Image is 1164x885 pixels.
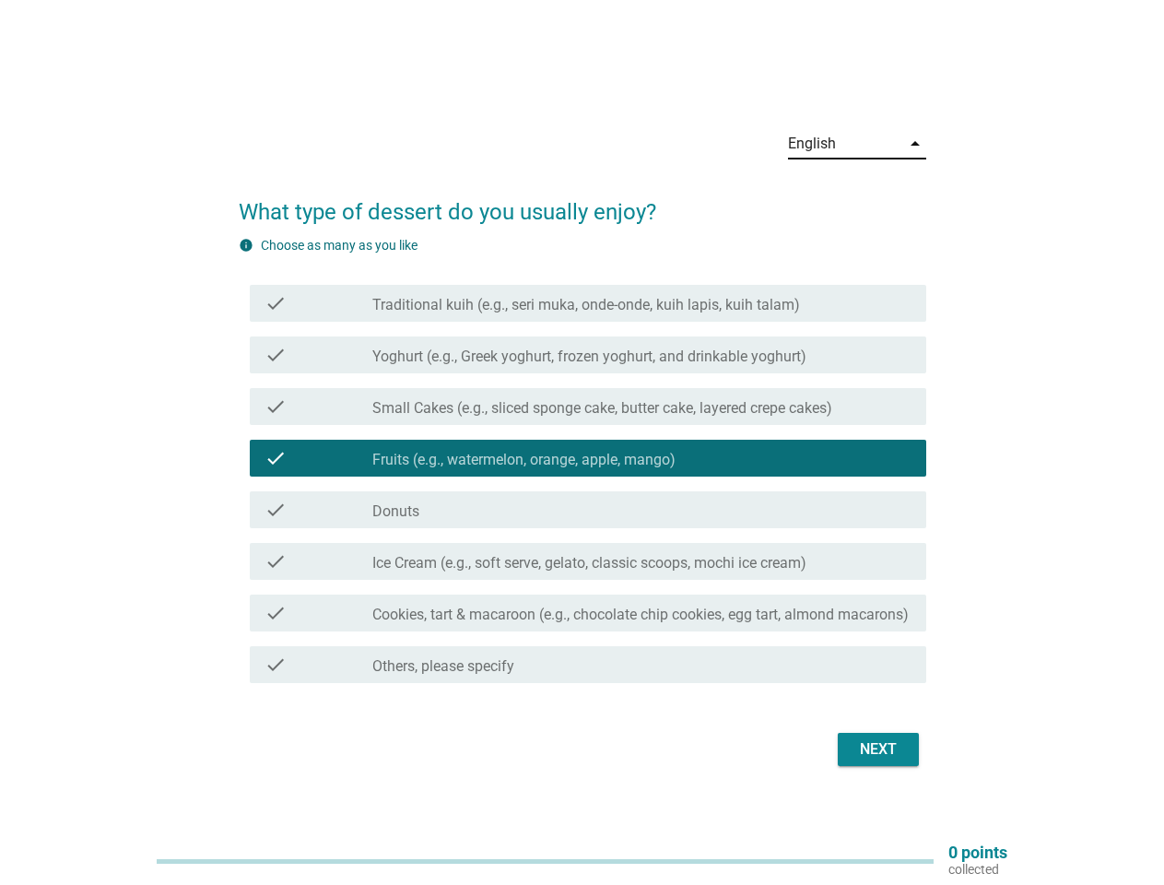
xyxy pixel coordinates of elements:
[948,844,1007,861] p: 0 points
[265,550,287,572] i: check
[838,733,919,766] button: Next
[261,238,417,253] label: Choose as many as you like
[372,554,806,572] label: Ice Cream (e.g., soft serve, gelato, classic scoops, mochi ice cream)
[265,654,287,676] i: check
[265,292,287,314] i: check
[948,861,1007,878] p: collected
[265,602,287,624] i: check
[239,238,253,253] i: info
[788,136,836,152] div: English
[239,177,926,229] h2: What type of dessert do you usually enjoy?
[372,606,909,624] label: Cookies, tart & macaroon (e.g., chocolate chip cookies, egg tart, almond macarons)
[372,451,676,469] label: Fruits (e.g., watermelon, orange, apple, mango)
[372,348,806,366] label: Yoghurt (e.g., Greek yoghurt, frozen yoghurt, and drinkable yoghurt)
[372,657,514,676] label: Others, please specify
[852,738,904,761] div: Next
[372,296,800,314] label: Traditional kuih (e.g., seri muka, onde-onde, kuih lapis, kuih talam)
[265,499,287,521] i: check
[372,502,419,521] label: Donuts
[265,395,287,418] i: check
[904,133,926,155] i: arrow_drop_down
[372,399,832,418] label: Small Cakes (e.g., sliced sponge cake, butter cake, layered crepe cakes)
[265,447,287,469] i: check
[265,344,287,366] i: check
